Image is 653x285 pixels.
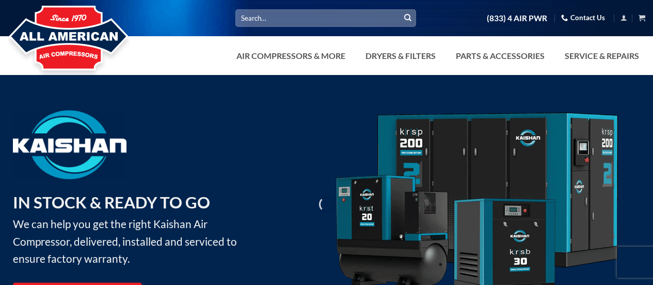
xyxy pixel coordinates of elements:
[230,46,352,66] a: Air Compressors & More
[559,46,645,66] a: Service & Repairs
[13,192,210,212] strong: IN STOCK & READY TO GO
[487,9,547,27] a: (833) 4 AIR PWR
[620,11,627,24] a: Login
[561,10,605,26] a: Contact Us
[450,46,551,66] a: Parts & Accessories
[13,190,254,267] p: We can help you get the right Kaishan Air Compressor, delivered, installed and serviced to ensure...
[639,11,645,24] a: View cart
[400,10,416,26] button: Submit
[13,110,126,179] img: Kaishan
[235,9,416,26] input: Search…
[359,46,442,66] a: Dryers & Filters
